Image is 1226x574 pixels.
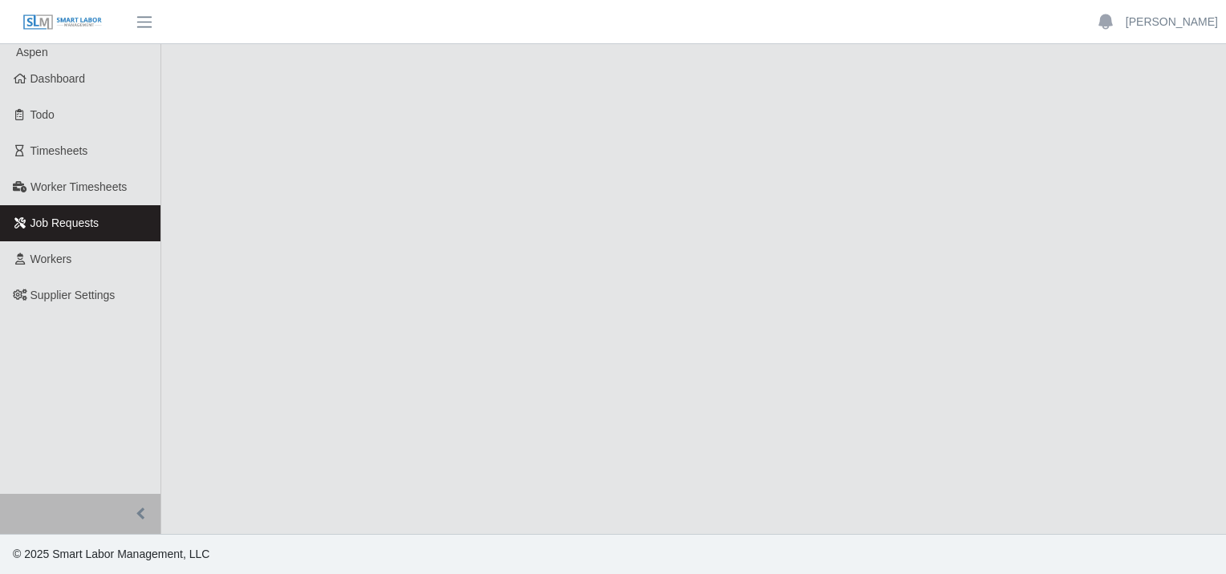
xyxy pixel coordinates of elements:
a: [PERSON_NAME] [1126,14,1218,30]
span: Supplier Settings [30,289,116,301]
span: Job Requests [30,216,99,229]
span: Worker Timesheets [30,180,127,193]
span: Workers [30,253,72,265]
img: SLM Logo [22,14,103,31]
span: Dashboard [30,72,86,85]
span: © 2025 Smart Labor Management, LLC [13,548,209,560]
span: Timesheets [30,144,88,157]
span: Aspen [16,46,48,59]
span: Todo [30,108,55,121]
